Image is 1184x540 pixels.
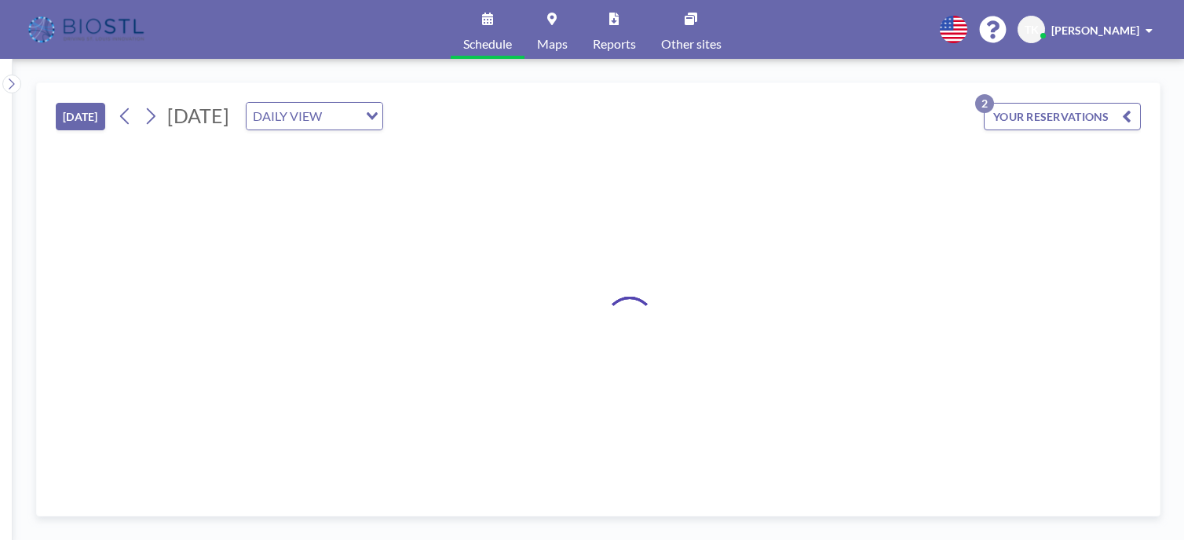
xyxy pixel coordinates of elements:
span: [DATE] [167,104,229,127]
input: Search for option [327,106,356,126]
div: Search for option [247,103,382,130]
span: [PERSON_NAME] [1051,24,1139,37]
button: YOUR RESERVATIONS2 [984,103,1141,130]
span: TK [1025,23,1039,37]
button: [DATE] [56,103,105,130]
img: organization-logo [25,14,150,46]
p: 2 [975,94,994,113]
span: Schedule [463,38,512,50]
span: Other sites [661,38,722,50]
span: Maps [537,38,568,50]
span: DAILY VIEW [250,106,325,126]
span: Reports [593,38,636,50]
